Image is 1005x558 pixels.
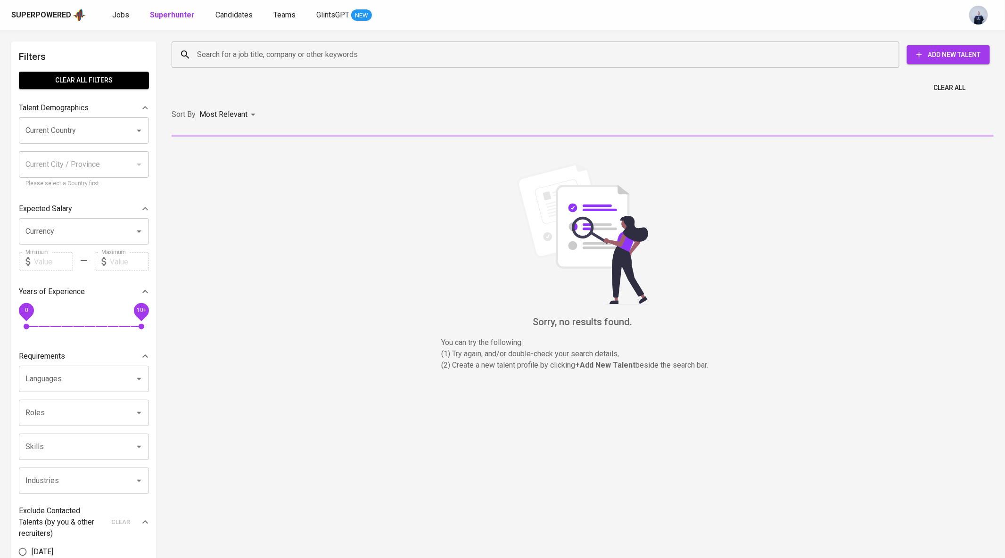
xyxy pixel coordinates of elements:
span: Candidates [215,10,253,19]
a: GlintsGPT NEW [316,9,372,21]
p: Expected Salary [19,203,72,214]
div: Most Relevant [199,106,259,123]
div: Superpowered [11,10,71,21]
span: Clear All filters [26,74,141,86]
div: Talent Demographics [19,98,149,117]
span: NEW [351,11,372,20]
b: Superhunter [150,10,195,19]
div: Years of Experience [19,282,149,301]
a: Teams [273,9,297,21]
h6: Filters [19,49,149,64]
p: Years of Experience [19,286,85,297]
p: Most Relevant [199,109,247,120]
div: Requirements [19,347,149,366]
img: annisa@glints.com [969,6,988,25]
button: Open [132,124,146,137]
div: Exclude Contacted Talents (by you & other recruiters)clear [19,505,149,539]
span: Teams [273,10,296,19]
p: You can try the following : [441,337,724,348]
span: Clear All [933,82,965,94]
p: (1) Try again, and/or double-check your search details, [441,348,724,360]
a: Jobs [112,9,131,21]
div: Expected Salary [19,199,149,218]
button: Open [132,406,146,419]
a: Superpoweredapp logo [11,8,86,22]
a: Candidates [215,9,255,21]
img: file_searching.svg [512,163,653,304]
p: (2) Create a new talent profile by clicking beside the search bar. [441,360,724,371]
span: [DATE] [32,546,53,558]
span: 10+ [136,307,146,314]
p: Requirements [19,351,65,362]
input: Value [110,252,149,271]
h6: Sorry, no results found. [172,314,994,329]
span: GlintsGPT [316,10,349,19]
button: Open [132,225,146,238]
span: Add New Talent [914,49,982,61]
button: Add New Talent [907,45,990,64]
p: Sort By [172,109,196,120]
input: Value [34,252,73,271]
button: Open [132,474,146,487]
button: Open [132,440,146,453]
span: 0 [25,307,28,314]
p: Exclude Contacted Talents (by you & other recruiters) [19,505,106,539]
button: Clear All [930,79,969,97]
p: Please select a Country first [25,179,142,189]
span: Jobs [112,10,129,19]
a: Superhunter [150,9,197,21]
button: Open [132,372,146,386]
img: app logo [73,8,86,22]
b: + Add New Talent [575,361,635,369]
p: Talent Demographics [19,102,89,114]
button: Clear All filters [19,72,149,89]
